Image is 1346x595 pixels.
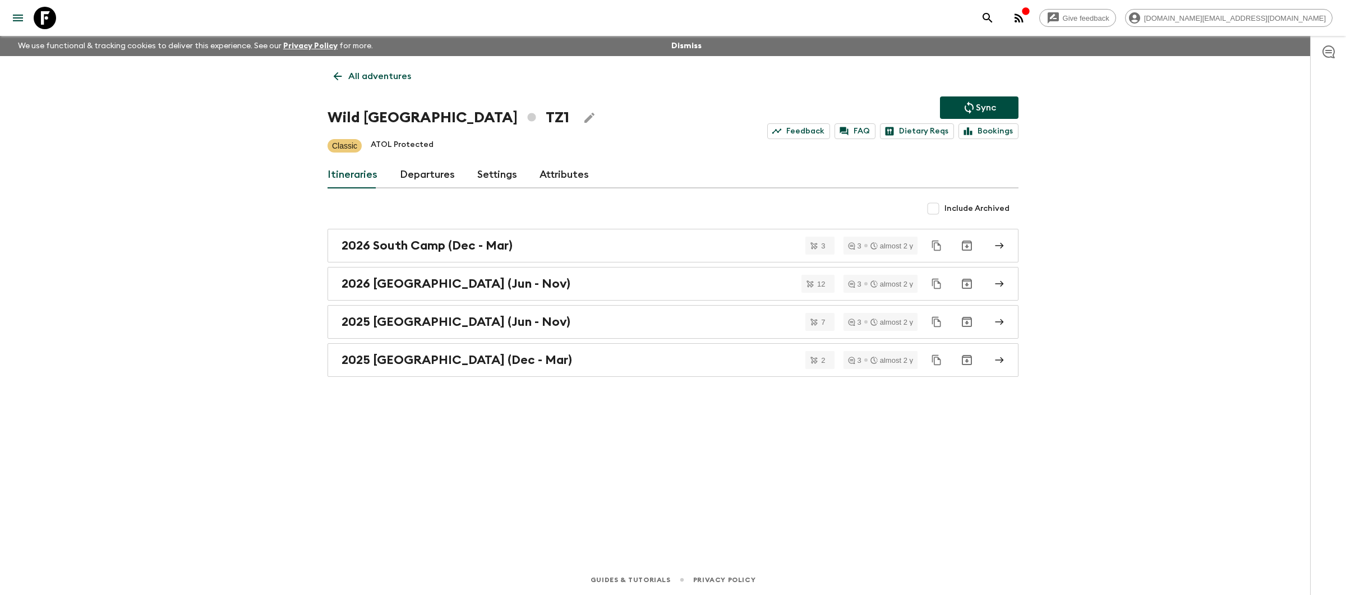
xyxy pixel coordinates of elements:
p: We use functional & tracking cookies to deliver this experience. See our for more. [13,36,377,56]
button: Archive [956,311,978,333]
div: 3 [848,319,861,326]
h2: 2026 South Camp (Dec - Mar) [342,238,513,253]
a: Itineraries [328,162,377,188]
span: Include Archived [944,203,1009,214]
button: Sync adventure departures to the booking engine [940,96,1018,119]
div: almost 2 y [870,242,913,250]
div: almost 2 y [870,357,913,364]
span: 7 [814,319,832,326]
h2: 2025 [GEOGRAPHIC_DATA] (Jun - Nov) [342,315,570,329]
a: Dietary Reqs [880,123,954,139]
div: almost 2 y [870,280,913,288]
h2: 2026 [GEOGRAPHIC_DATA] (Jun - Nov) [342,276,570,291]
a: Privacy Policy [693,574,755,586]
div: almost 2 y [870,319,913,326]
span: 12 [810,280,832,288]
a: Departures [400,162,455,188]
a: 2026 [GEOGRAPHIC_DATA] (Jun - Nov) [328,267,1018,301]
button: Dismiss [669,38,704,54]
a: Give feedback [1039,9,1116,27]
span: Give feedback [1057,14,1115,22]
span: 3 [814,242,832,250]
a: 2026 South Camp (Dec - Mar) [328,229,1018,262]
button: Duplicate [926,312,947,332]
a: Settings [477,162,517,188]
button: menu [7,7,29,29]
p: Classic [332,140,357,151]
h1: Wild [GEOGRAPHIC_DATA] TZ1 [328,107,569,129]
p: Sync [976,101,996,114]
span: 2 [814,357,832,364]
a: 2025 [GEOGRAPHIC_DATA] (Dec - Mar) [328,343,1018,377]
button: Duplicate [926,350,947,370]
a: All adventures [328,65,417,87]
a: FAQ [835,123,875,139]
button: Duplicate [926,274,947,294]
p: ATOL Protected [371,139,434,153]
a: Privacy Policy [283,42,338,50]
button: Duplicate [926,236,947,256]
div: [DOMAIN_NAME][EMAIL_ADDRESS][DOMAIN_NAME] [1125,9,1333,27]
h2: 2025 [GEOGRAPHIC_DATA] (Dec - Mar) [342,353,572,367]
a: Attributes [540,162,589,188]
button: Edit Adventure Title [578,107,601,129]
button: Archive [956,273,978,295]
button: Archive [956,234,978,257]
p: All adventures [348,70,411,83]
button: search adventures [976,7,999,29]
span: [DOMAIN_NAME][EMAIL_ADDRESS][DOMAIN_NAME] [1138,14,1332,22]
div: 3 [848,357,861,364]
div: 3 [848,280,861,288]
a: Guides & Tutorials [591,574,671,586]
a: Bookings [958,123,1018,139]
a: 2025 [GEOGRAPHIC_DATA] (Jun - Nov) [328,305,1018,339]
a: Feedback [767,123,830,139]
div: 3 [848,242,861,250]
button: Archive [956,349,978,371]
